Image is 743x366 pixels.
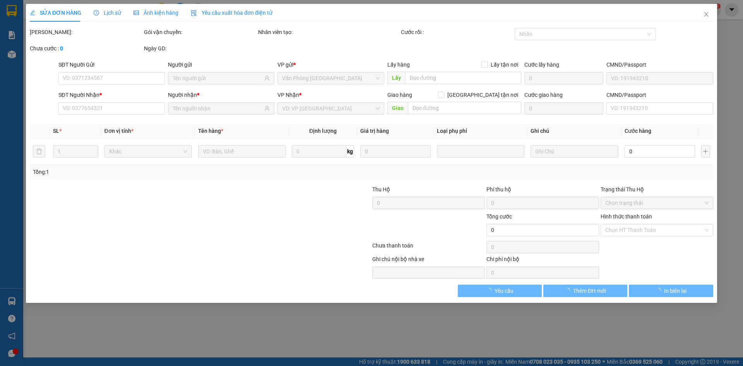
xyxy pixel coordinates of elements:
span: Lấy [387,72,405,84]
div: Người nhận [168,91,274,99]
span: Lịch sử [94,10,121,16]
label: Cước giao hàng [524,92,563,98]
span: Ảnh kiện hàng [134,10,178,16]
span: Thêm ĐH mới [573,287,606,295]
span: SỬA ĐƠN HÀNG [30,10,81,16]
th: Ghi chú [528,124,621,139]
div: SĐT Người Nhận [58,91,165,99]
img: icon [191,10,197,16]
input: Cước lấy hàng [524,72,603,84]
span: loading [486,288,495,293]
label: Hình thức thanh toán [601,213,652,220]
div: Trạng thái Thu Hộ [601,185,713,194]
span: Văn Phòng Vĩnh Thuận [282,72,380,84]
span: edit [30,10,35,15]
span: Tổng cước [486,213,512,220]
span: Thu Hộ [372,186,390,192]
input: VD: 191943210 [606,72,713,84]
div: [PERSON_NAME]: [30,28,142,36]
th: Loại phụ phí [434,124,527,139]
span: Lấy tận nơi [488,60,521,69]
span: Định lượng [309,128,337,134]
span: 08:41 [38,4,79,12]
span: picture [134,10,139,15]
input: VD: Bàn, Ghế [198,145,286,158]
b: 0 [60,45,63,52]
span: Giao hàng [387,92,412,98]
img: HFRrbPx.png [3,9,10,199]
span: close [703,11,709,17]
div: CMND/Passport [606,91,713,99]
div: Tổng: 1 [33,168,287,176]
span: Văn Phòng [GEOGRAPHIC_DATA] [38,14,113,31]
button: Thêm ĐH mới [543,285,627,297]
span: CHỊ [PERSON_NAME] - 0355489389 [38,33,105,46]
div: Chưa cước : [30,44,142,53]
span: user [265,106,270,111]
label: Cước lấy hàng [524,62,559,68]
span: SL [53,128,60,134]
div: Nhân viên tạo: [258,28,399,36]
div: Cước rồi : [401,28,514,36]
span: VP Nhận [278,92,300,98]
input: Cước giao hàng [524,102,603,115]
span: Cước hàng [625,128,651,134]
input: Dọc đường [408,102,521,114]
input: Dọc đường [405,72,521,84]
span: Tên hàng [198,128,223,134]
span: user [265,76,270,81]
input: Tên người nhận [173,104,263,113]
span: Yêu cầu xuất hóa đơn điện tử [191,10,272,16]
span: Chọn trạng thái [605,197,709,209]
div: Ngày GD: [144,44,257,53]
span: Đơn vị tính [104,128,134,134]
div: CMND/Passport [606,60,713,69]
div: Người gửi [168,60,274,69]
div: Ghi chú nội bộ nhà xe [372,255,485,266]
span: [DATE] [56,4,79,12]
input: Tên người gửi [173,74,263,82]
button: Close [695,4,717,26]
span: Giá trị hàng [360,128,389,134]
div: Chi phí nội bộ [486,255,599,266]
span: Yêu cầu [495,287,514,295]
span: loading [656,288,664,293]
input: 0 [360,145,431,158]
span: clock-circle [94,10,99,15]
span: kg [346,145,354,158]
button: plus [701,145,710,158]
button: delete [33,145,45,158]
button: Yêu cầu [458,285,542,297]
span: Khác [109,146,187,157]
span: Gửi: [38,14,113,31]
span: Lấy hàng [387,62,410,68]
span: In biên lai [664,287,687,295]
span: CÔNG SỰ VĨNH THUẬN [38,48,99,69]
div: Gói vận chuyển: [144,28,257,36]
strong: ĐC: [38,48,99,69]
input: Ghi Chú [531,145,618,158]
span: [GEOGRAPHIC_DATA] tận nơi [444,91,521,99]
div: VP gửi [278,60,384,69]
div: Phí thu hộ [486,185,599,197]
div: Chưa thanh toán [371,241,486,255]
span: Giao [387,102,408,114]
div: SĐT Người Gửi [58,60,165,69]
span: loading [565,288,573,293]
button: In biên lai [629,285,713,297]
